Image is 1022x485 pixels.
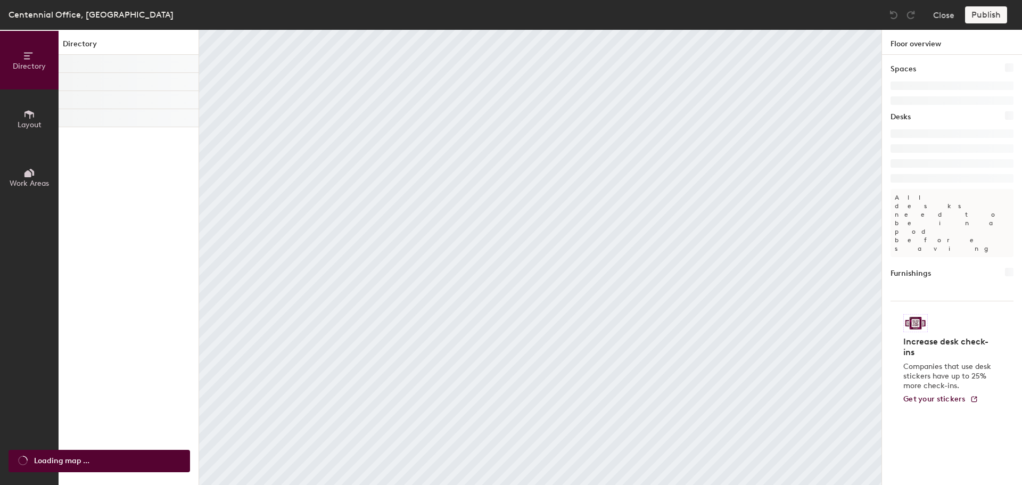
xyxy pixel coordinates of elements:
span: Loading map ... [34,455,89,467]
h4: Increase desk check-ins [903,336,994,358]
img: Sticker logo [903,314,928,332]
button: Close [933,6,954,23]
p: Companies that use desk stickers have up to 25% more check-ins. [903,362,994,391]
p: All desks need to be in a pod before saving [891,189,1013,257]
h1: Spaces [891,63,916,75]
img: Undo [888,10,899,20]
div: Centennial Office, [GEOGRAPHIC_DATA] [9,8,174,21]
a: Get your stickers [903,395,978,404]
h1: Directory [59,38,199,55]
span: Directory [13,62,46,71]
span: Layout [18,120,42,129]
img: Redo [905,10,916,20]
h1: Desks [891,111,911,123]
h1: Floor overview [882,30,1022,55]
h1: Furnishings [891,268,931,280]
canvas: Map [199,30,881,485]
span: Work Areas [10,179,49,188]
span: Get your stickers [903,394,966,404]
